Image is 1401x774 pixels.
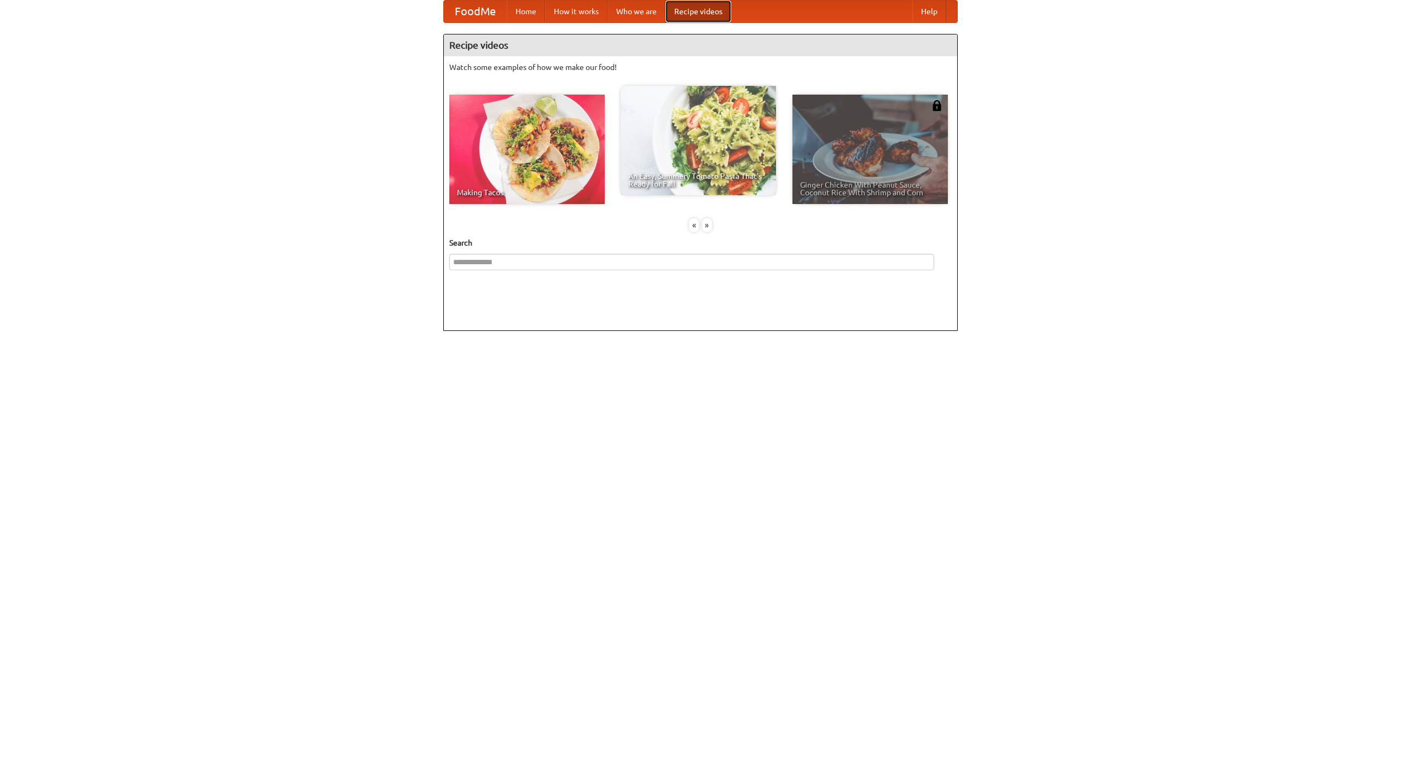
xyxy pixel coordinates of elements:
h5: Search [449,237,952,248]
span: Making Tacos [457,189,597,196]
a: Who we are [607,1,665,22]
div: « [689,218,699,232]
p: Watch some examples of how we make our food! [449,62,952,73]
a: Making Tacos [449,95,605,204]
a: How it works [545,1,607,22]
a: An Easy, Summery Tomato Pasta That's Ready for Fall [621,86,776,195]
div: » [702,218,712,232]
h4: Recipe videos [444,34,957,56]
a: Recipe videos [665,1,731,22]
span: An Easy, Summery Tomato Pasta That's Ready for Fall [628,172,768,188]
a: Home [507,1,545,22]
a: FoodMe [444,1,507,22]
img: 483408.png [931,100,942,111]
a: Help [912,1,946,22]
